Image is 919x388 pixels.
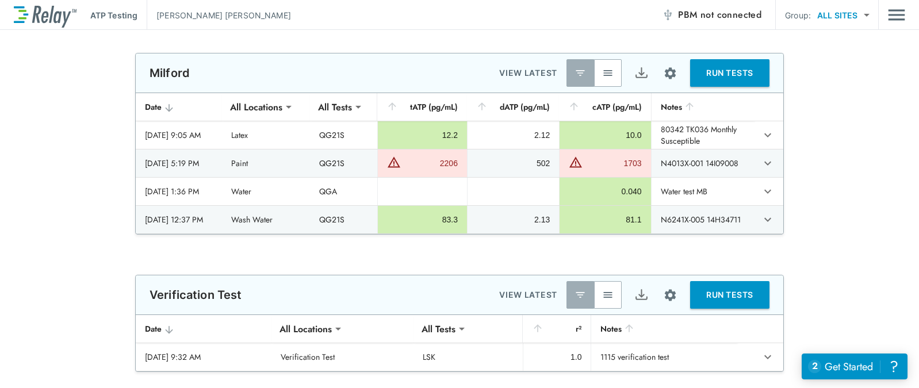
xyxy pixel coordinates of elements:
iframe: Resource center [802,354,907,379]
div: Notes [600,322,727,336]
p: Group: [785,9,811,21]
div: r² [532,322,582,336]
td: QG21S [310,121,377,149]
div: 1703 [585,157,641,169]
img: Export Icon [634,288,649,302]
p: [PERSON_NAME] [PERSON_NAME] [156,9,291,21]
td: 80342 TK036 Monthly Susceptible [651,121,755,149]
img: LuminUltra Relay [14,3,76,28]
div: [DATE] 9:05 AM [145,129,213,141]
td: Paint [222,149,309,177]
button: RUN TESTS [690,59,769,87]
img: Settings Icon [663,66,677,80]
div: [DATE] 12:37 PM [145,214,213,225]
div: 81.1 [569,214,641,225]
td: QGA [310,178,377,205]
img: View All [602,289,614,301]
div: [DATE] 1:36 PM [145,186,213,197]
img: Latest [575,289,586,301]
button: RUN TESTS [690,281,769,309]
img: View All [602,67,614,79]
button: Export [627,281,655,309]
button: PBM not connected [657,3,766,26]
p: VIEW LATEST [499,66,557,80]
div: 12.2 [387,129,458,141]
button: Site setup [655,280,686,310]
td: Wash Water [222,206,309,233]
p: VIEW LATEST [499,288,557,302]
div: All Locations [271,317,340,340]
div: 2.12 [477,129,550,141]
div: dATP (pg/mL) [476,100,550,114]
button: expand row [758,153,778,173]
p: Verification Test [150,288,242,302]
td: Verification Test [271,343,413,371]
button: expand row [758,210,778,229]
table: sticky table [136,315,783,371]
button: expand row [758,125,778,145]
span: not connected [700,8,761,21]
p: ATP Testing [90,9,137,21]
div: [DATE] 5:19 PM [145,157,213,169]
span: PBM [678,7,761,23]
div: tATP (pg/mL) [386,100,458,114]
button: Main menu [888,4,905,26]
div: Notes [661,100,746,114]
td: Latex [222,121,309,149]
button: expand row [758,347,778,367]
th: Date [136,93,222,121]
img: Drawer Icon [888,4,905,26]
div: cATP (pg/mL) [568,100,641,114]
th: Date [136,315,271,343]
p: Milford [150,66,190,80]
button: expand row [758,182,778,201]
div: 2.13 [477,214,550,225]
button: Site setup [655,58,686,89]
img: Warning [569,155,583,169]
td: N4013X-001 14I09008 [651,149,755,177]
div: 10.0 [569,129,641,141]
img: Offline Icon [662,9,673,21]
div: 83.3 [387,214,458,225]
td: LSK [413,343,523,371]
div: All Tests [310,95,360,118]
div: 0.040 [569,186,641,197]
table: sticky table [136,93,783,234]
img: Export Icon [634,66,649,80]
td: Water test MB [651,178,755,205]
div: [DATE] 9:32 AM [145,351,262,363]
td: QG21S [310,149,377,177]
div: 1.0 [533,351,582,363]
div: All Locations [222,95,290,118]
td: N6241X-005 14H34711 [651,206,755,233]
div: 502 [477,157,550,169]
div: All Tests [413,317,464,340]
img: Settings Icon [663,288,677,302]
button: Export [627,59,655,87]
div: 2206 [404,157,458,169]
img: Latest [575,67,586,79]
td: QG21S [310,206,377,233]
img: Warning [387,155,401,169]
td: 1115 verification test [591,343,737,371]
td: Water [222,178,309,205]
